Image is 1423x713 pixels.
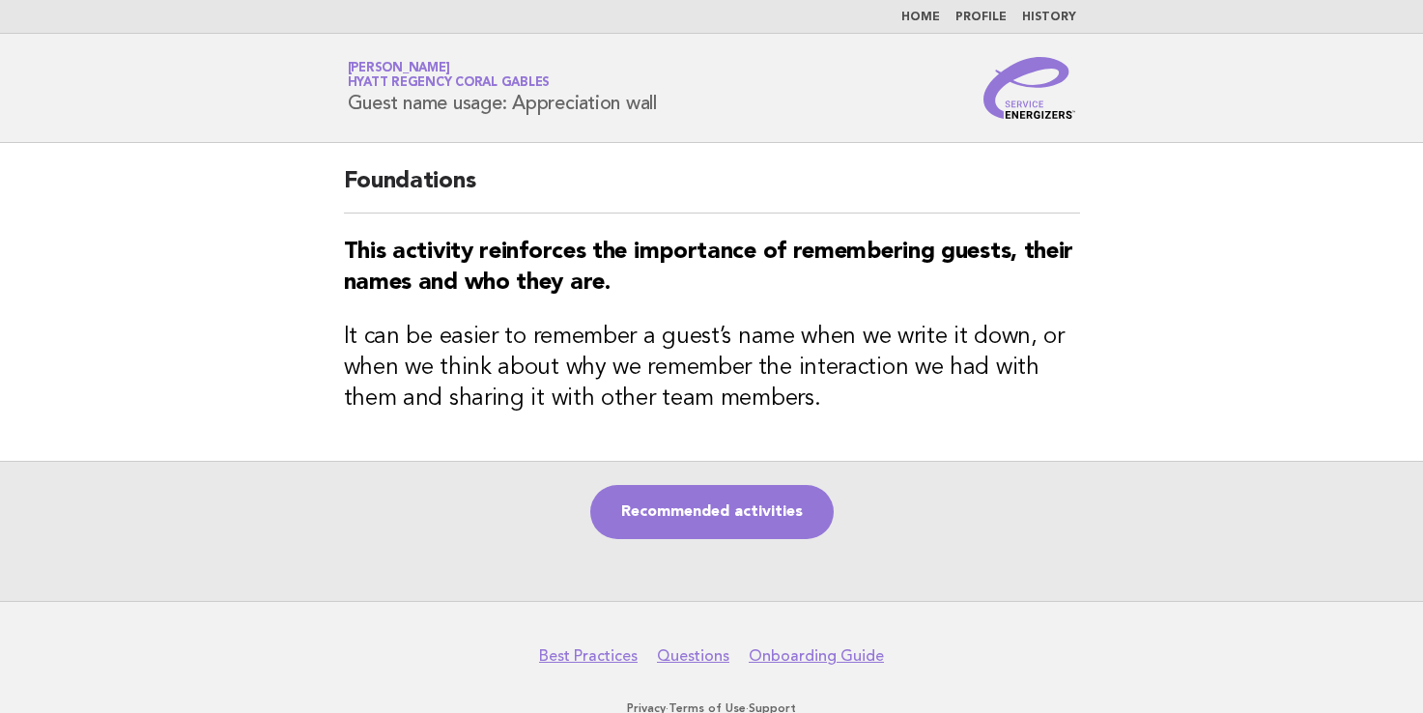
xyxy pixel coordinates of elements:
h1: Guest name usage: Appreciation wall [348,63,657,113]
h2: Foundations [344,166,1080,214]
a: History [1022,12,1076,23]
a: Best Practices [539,646,638,666]
img: Service Energizers [983,57,1076,119]
a: Recommended activities [590,485,834,539]
a: Onboarding Guide [749,646,884,666]
h3: It can be easier to remember a guest’s name when we write it down, or when we think about why we ... [344,322,1080,414]
span: Hyatt Regency Coral Gables [348,77,551,90]
a: Profile [955,12,1007,23]
a: Questions [657,646,729,666]
a: [PERSON_NAME]Hyatt Regency Coral Gables [348,62,551,89]
a: Home [901,12,940,23]
strong: This activity reinforces the importance of remembering guests, their names and who they are. [344,241,1074,295]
